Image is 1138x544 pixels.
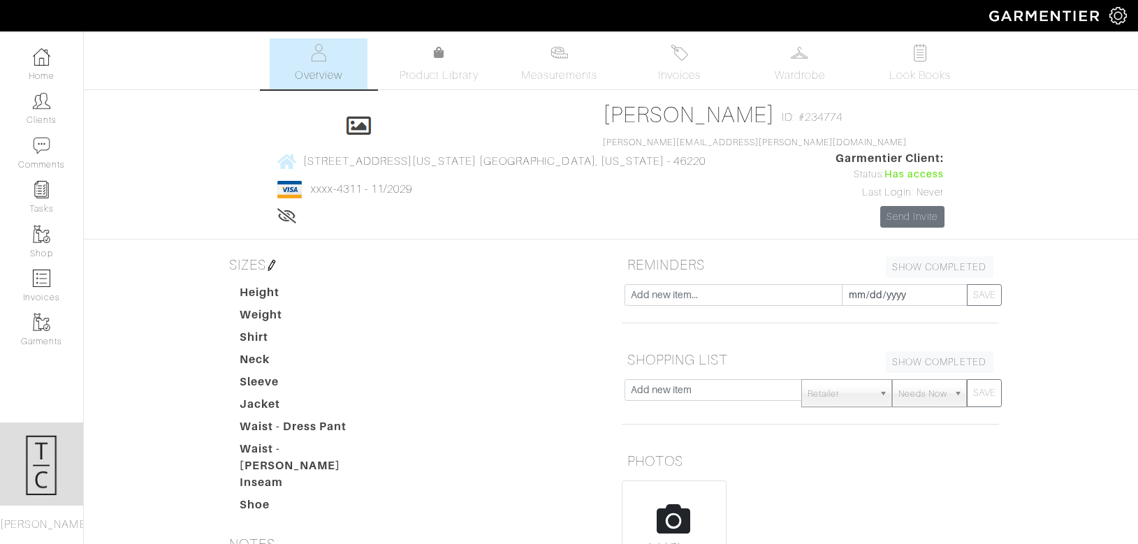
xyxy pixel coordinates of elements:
dt: Waist - Dress Pant [229,418,388,441]
img: clients-icon-6bae9207a08558b7cb47a8932f037763ab4055f8c8b6bfacd5dc20c3e0201464.png [33,92,50,110]
a: Send Invite [880,206,944,228]
dt: Height [229,284,388,307]
img: visa-934b35602734be37eb7d5d7e5dbcd2044c359bf20a24dc3361ca3fa54326a8a7.png [277,181,302,198]
span: Retailer [808,380,873,408]
span: Invoices [658,67,701,84]
div: Status: [836,167,944,182]
img: reminder-icon-8004d30b9f0a5d33ae49ab947aed9ed385cf756f9e5892f1edd6e32f2345188e.png [33,181,50,198]
img: orders-27d20c2124de7fd6de4e0e44c1d41de31381a507db9b33961299e4e07d508b8c.svg [671,44,688,61]
a: [PERSON_NAME] [603,102,775,127]
span: Product Library [400,67,479,84]
span: Look Books [889,67,951,84]
h5: PHOTOS [622,447,999,475]
button: SAVE [967,284,1002,306]
a: [PERSON_NAME][EMAIL_ADDRESS][PERSON_NAME][DOMAIN_NAME] [603,138,907,147]
img: garments-icon-b7da505a4dc4fd61783c78ac3ca0ef83fa9d6f193b1c9dc38574b1d14d53ca28.png [33,314,50,331]
span: Overview [295,67,342,84]
span: Needs Now [898,380,947,408]
img: wardrobe-487a4870c1b7c33e795ec22d11cfc2ed9d08956e64fb3008fe2437562e282088.svg [791,44,808,61]
a: Measurements [510,38,608,89]
a: SHOW COMPLETED [886,256,993,278]
img: todo-9ac3debb85659649dc8f770b8b6100bb5dab4b48dedcbae339e5042a72dfd3cc.svg [911,44,928,61]
img: pen-cf24a1663064a2ec1b9c1bd2387e9de7a2fa800b781884d57f21acf72779bad2.png [266,260,277,271]
dt: Waist - [PERSON_NAME] [229,441,388,474]
h5: SHOPPING LIST [622,346,999,374]
dt: Shoe [229,497,388,519]
a: Look Books [871,38,969,89]
dt: Sleeve [229,374,388,396]
a: Product Library [390,45,488,84]
img: garments-icon-b7da505a4dc4fd61783c78ac3ca0ef83fa9d6f193b1c9dc38574b1d14d53ca28.png [33,226,50,243]
span: [STREET_ADDRESS][US_STATE] [GEOGRAPHIC_DATA], [US_STATE] - 46220 [303,155,706,168]
a: Invoices [631,38,729,89]
h5: REMINDERS [622,251,999,279]
dt: Jacket [229,396,388,418]
img: comment-icon-a0a6a9ef722e966f86d9cbdc48e553b5cf19dbc54f86b18d962a5391bc8f6eb6.png [33,137,50,154]
a: Overview [270,38,367,89]
img: garmentier-logo-header-white-b43fb05a5012e4ada735d5af1a66efaba907eab6374d6393d1fbf88cb4ef424d.png [982,3,1109,28]
input: Add new item... [625,284,842,306]
dt: Inseam [229,474,388,497]
span: Measurements [521,67,597,84]
input: Add new item [625,379,803,401]
img: dashboard-icon-dbcd8f5a0b271acd01030246c82b418ddd0df26cd7fceb0bd07c9910d44c42f6.png [33,48,50,66]
button: SAVE [967,379,1002,407]
span: Garmentier Client: [836,150,944,167]
a: xxxx-4311 - 11/2029 [311,183,413,196]
h5: SIZES [224,251,601,279]
span: Wardrobe [775,67,825,84]
span: Has access [884,167,944,182]
div: Last Login: Never [836,185,944,200]
a: SHOW COMPLETED [886,351,993,373]
dt: Weight [229,307,388,329]
a: Wardrobe [751,38,849,89]
span: ID: #234774 [782,109,842,126]
img: basicinfo-40fd8af6dae0f16599ec9e87c0ef1c0a1fdea2edbe929e3d69a839185d80c458.svg [310,44,328,61]
dt: Neck [229,351,388,374]
img: orders-icon-0abe47150d42831381b5fb84f609e132dff9fe21cb692f30cb5eec754e2cba89.png [33,270,50,287]
a: [STREET_ADDRESS][US_STATE] [GEOGRAPHIC_DATA], [US_STATE] - 46220 [277,152,705,170]
dt: Shirt [229,329,388,351]
img: measurements-466bbee1fd09ba9460f595b01e5d73f9e2bff037440d3c8f018324cb6cdf7a4a.svg [550,44,568,61]
img: gear-icon-white-bd11855cb880d31180b6d7d6211b90ccbf57a29d726f0c71d8c61bd08dd39cc2.png [1109,7,1127,24]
